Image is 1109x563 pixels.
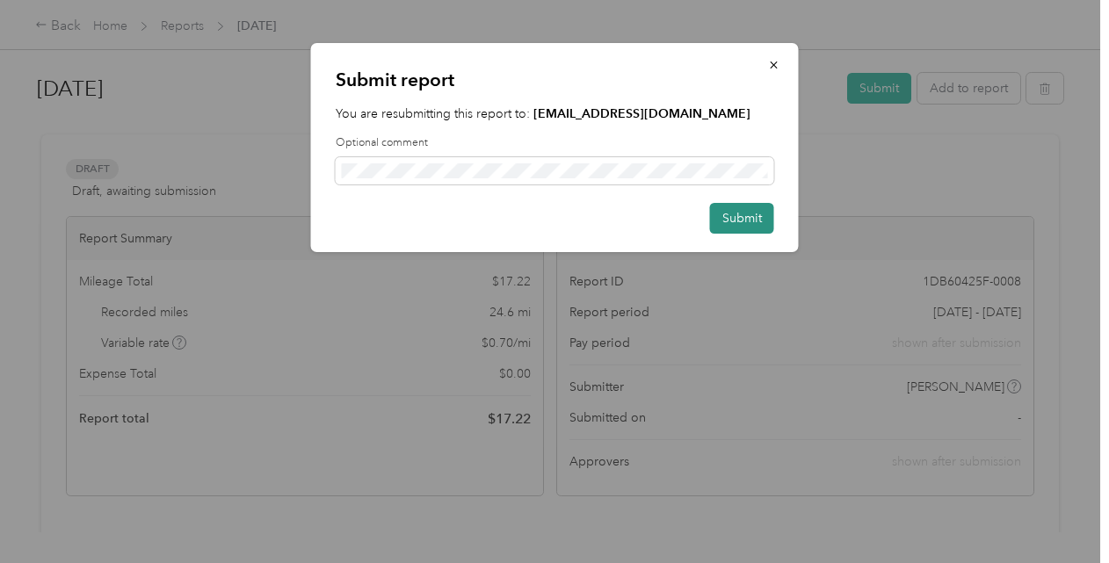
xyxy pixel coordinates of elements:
[1011,465,1109,563] iframe: Everlance-gr Chat Button Frame
[336,68,774,92] p: Submit report
[533,106,750,121] strong: [EMAIL_ADDRESS][DOMAIN_NAME]
[336,135,774,151] label: Optional comment
[710,203,774,234] button: Submit
[336,105,774,123] p: You are resubmitting this report to:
